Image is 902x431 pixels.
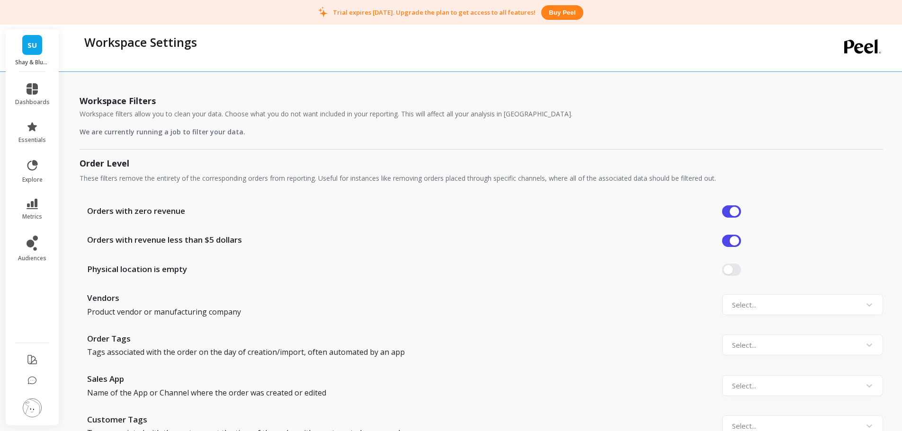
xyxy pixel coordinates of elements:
span: Sales App [87,373,485,385]
p: Shay & Blue USA [15,59,50,66]
span: explore [22,176,43,184]
span: Customer Tags [87,413,485,426]
p: Trial expires [DATE]. Upgrade the plan to get access to all features! [333,8,536,17]
span: Product vendor or manufacturing company [87,306,485,317]
button: Buy peel [541,5,583,20]
span: Name of the App or Channel where the order was created or edited [87,387,485,398]
span: Tags associated with the order on the day of creation/import, often automated by an app [87,346,485,358]
h2: Workspace Filters [80,78,883,107]
span: metrics [22,213,42,220]
span: Order Tags [87,333,485,345]
span: Orders with zero revenue [87,205,185,217]
span: SU [27,40,37,51]
span: audiences [18,255,46,262]
span: Physical location is empty [87,263,187,275]
p: Workspace Settings [84,34,197,50]
p: Workspace filters allow you to clean your data. Choose what you do not want included in your repo... [80,109,883,119]
p: These filters remove the entirety of the corresponding orders from reporting. Useful for instance... [80,174,883,183]
img: profile picture [23,398,42,417]
span: Vendors [87,292,485,304]
h2: Order Level [80,157,883,170]
span: Orders with revenue less than $5 dollars [87,234,242,246]
span: essentials [18,136,46,144]
span: dashboards [15,98,50,106]
p: We are currently running a job to filter your data. [80,127,883,137]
